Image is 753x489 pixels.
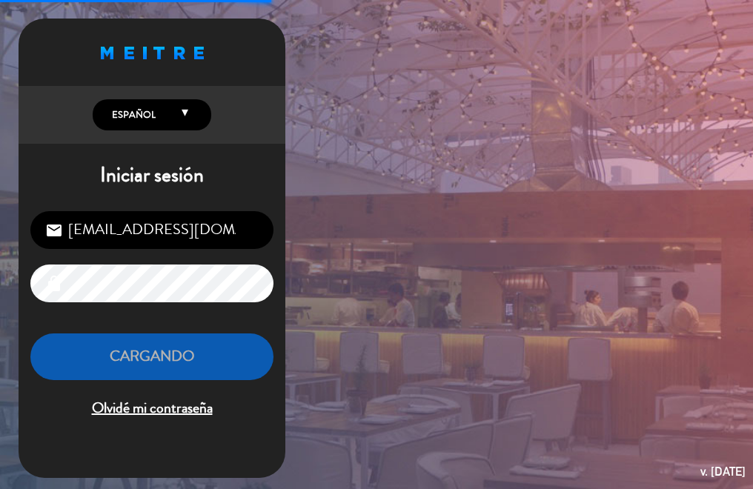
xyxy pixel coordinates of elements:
[45,275,63,293] i: lock
[30,396,273,421] span: Olvidé mi contraseña
[45,222,63,239] i: email
[101,47,204,59] img: MEITRE
[19,163,285,188] h1: Iniciar sesión
[108,107,156,122] span: Español
[30,211,273,249] input: Correo Electrónico
[30,333,273,380] button: Cargando
[700,462,746,482] div: v. [DATE]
